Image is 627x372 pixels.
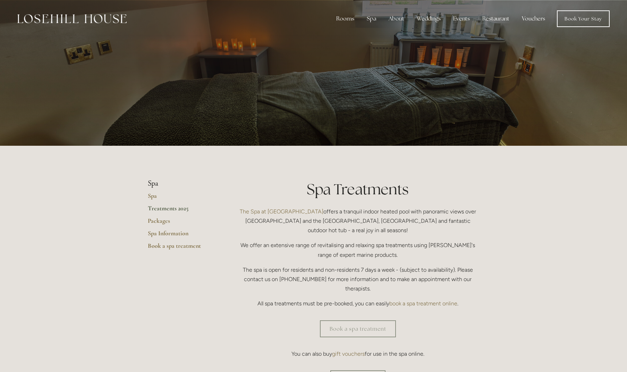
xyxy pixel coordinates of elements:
a: Packages [148,217,214,229]
li: Spa [148,179,214,188]
p: The spa is open for residents and non-residents 7 days a week - (subject to availability). Please... [236,265,480,294]
a: Treatments 2025 [148,204,214,217]
img: Losehill House [17,14,127,23]
a: Spa [148,192,214,204]
a: Book a spa treatment [320,320,396,337]
div: Events [448,12,475,26]
a: Book a spa treatment [148,242,214,254]
div: Spa [361,12,382,26]
div: About [383,12,410,26]
a: Book Your Stay [557,10,610,27]
a: The Spa at [GEOGRAPHIC_DATA] [240,208,323,215]
p: All spa treatments must be pre-booked, you can easily . [236,299,480,308]
div: Rooms [331,12,360,26]
a: book a spa treatment online [389,300,457,307]
a: Spa Information [148,229,214,242]
a: gift vouchers [332,350,365,357]
div: Restaurant [477,12,515,26]
div: Weddings [411,12,446,26]
p: offers a tranquil indoor heated pool with panoramic views over [GEOGRAPHIC_DATA] and the [GEOGRAP... [236,207,480,235]
p: You can also buy for use in the spa online. [236,349,480,358]
h1: Spa Treatments [236,179,480,200]
p: We offer an extensive range of revitalising and relaxing spa treatments using [PERSON_NAME]'s ran... [236,240,480,259]
a: Vouchers [516,12,551,26]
